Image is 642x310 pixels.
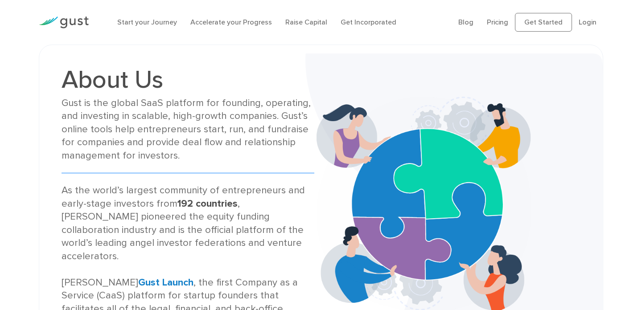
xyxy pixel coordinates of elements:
a: Accelerate your Progress [190,18,272,26]
strong: 192 countries [177,198,238,209]
h1: About Us [62,67,314,92]
a: Pricing [487,18,508,26]
a: Raise Capital [285,18,327,26]
a: Get Started [515,13,572,32]
a: Blog [458,18,473,26]
div: Gust is the global SaaS platform for founding, operating, and investing in scalable, high-growth ... [62,97,314,162]
a: Get Incorporated [341,18,396,26]
a: Start your Journey [117,18,177,26]
a: Login [579,18,597,26]
img: Gust Logo [39,16,89,29]
a: Gust Launch [138,277,193,288]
